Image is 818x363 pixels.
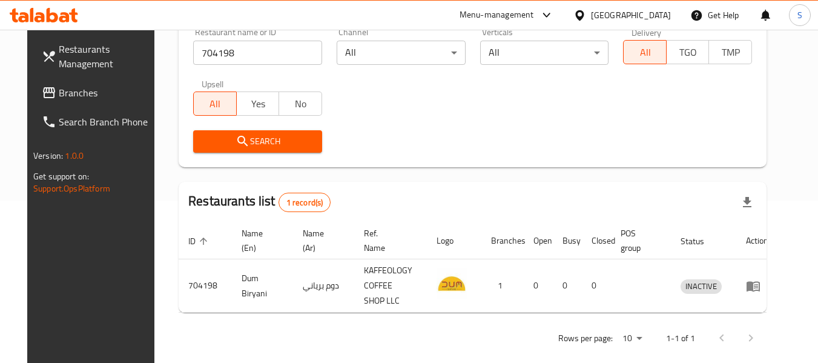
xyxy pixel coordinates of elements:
span: Restaurants Management [59,42,154,71]
td: 1 [481,259,524,313]
div: Menu-management [460,8,534,22]
label: Delivery [632,28,662,36]
span: Version: [33,148,63,164]
span: Branches [59,85,154,100]
p: Rows per page: [558,331,613,346]
span: Search Branch Phone [59,115,154,129]
div: Total records count [279,193,331,212]
button: Yes [236,92,280,116]
span: TGO [671,44,705,61]
div: INACTIVE [681,279,722,294]
a: Branches [32,78,164,107]
td: 0 [553,259,582,313]
span: Ref. Name [364,226,412,255]
div: [GEOGRAPHIC_DATA] [591,8,671,22]
button: No [279,92,322,116]
a: Support.OpsPlatform [33,181,110,196]
span: Search [203,134,312,149]
label: Upsell [202,79,224,88]
td: KAFFEOLOGY COFFEE SHOP LLC [354,259,427,313]
span: Yes [242,95,275,113]
h2: Restaurants list [188,192,331,212]
th: Action [736,222,778,259]
p: 1-1 of 1 [666,331,695,346]
td: 0 [582,259,611,313]
a: Restaurants Management [32,35,164,78]
span: TMP [714,44,747,61]
div: All [480,41,609,65]
td: دوم برياني [293,259,354,313]
span: Name (En) [242,226,279,255]
th: Logo [427,222,481,259]
span: 1 record(s) [279,197,331,208]
button: TMP [708,40,752,64]
span: ID [188,234,211,248]
th: Open [524,222,553,259]
button: TGO [666,40,710,64]
span: POS group [621,226,656,255]
span: INACTIVE [681,279,722,293]
span: S [797,8,802,22]
div: All [337,41,466,65]
div: Rows per page: [618,330,647,348]
span: 1.0.0 [65,148,84,164]
td: Dum Biryani [232,259,293,313]
th: Busy [553,222,582,259]
button: All [623,40,667,64]
table: enhanced table [179,222,778,313]
th: Branches [481,222,524,259]
th: Closed [582,222,611,259]
img: Dum Biryani [437,268,467,299]
span: Get support on: [33,168,89,184]
span: All [628,44,662,61]
span: All [199,95,232,113]
span: No [284,95,317,113]
span: Status [681,234,720,248]
div: Export file [733,188,762,217]
button: All [193,92,237,116]
div: Menu [746,279,768,293]
td: 704198 [179,259,232,313]
span: Name (Ar) [303,226,340,255]
button: Search [193,130,322,153]
input: Search for restaurant name or ID.. [193,41,322,65]
a: Search Branch Phone [32,107,164,136]
td: 0 [524,259,553,313]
